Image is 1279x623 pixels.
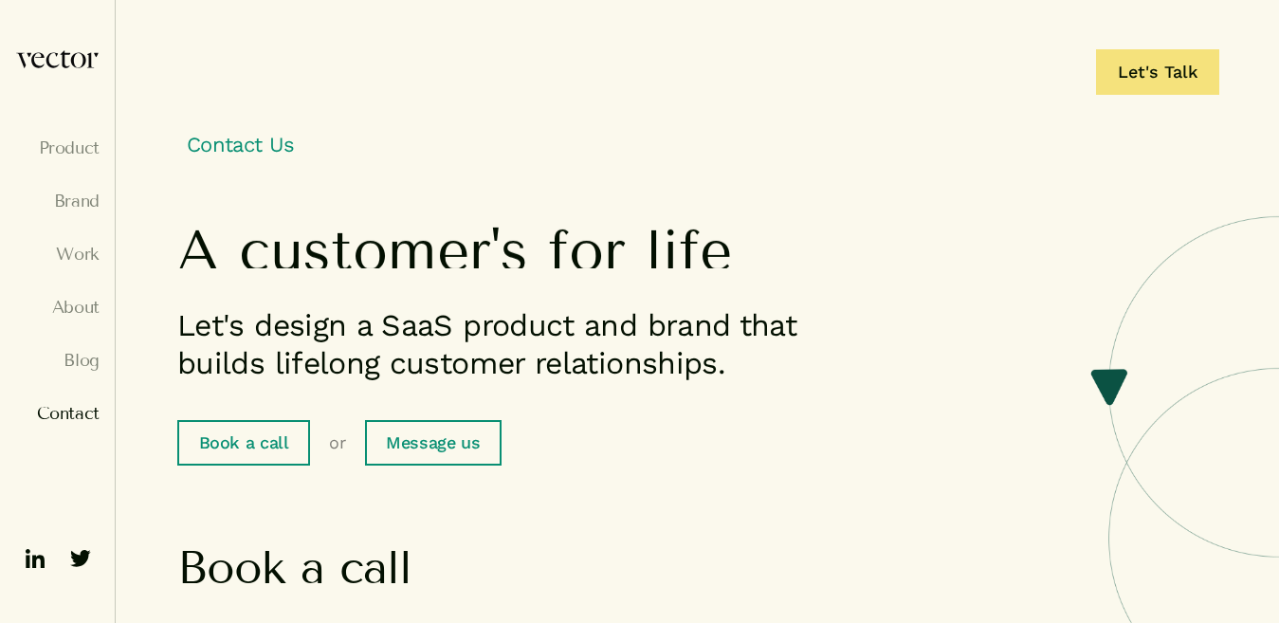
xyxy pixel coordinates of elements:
a: Product [15,138,100,157]
img: ico-linkedin [20,543,50,574]
h2: Book a call [177,541,1217,595]
span: life [646,225,732,277]
a: Book a call [177,420,310,466]
span: or [329,431,345,454]
a: Brand [15,192,100,211]
h1: Contact Us [177,121,1217,178]
a: Contact [15,404,100,423]
span: for [548,225,626,277]
span: A [177,225,219,277]
img: ico-twitter-fill [65,543,96,574]
a: About [15,298,100,317]
span: customer's [239,225,528,277]
a: Work [15,245,100,264]
a: Blog [15,351,100,370]
a: Message us [365,420,502,466]
p: Let's design a SaaS product and brand that builds lifelong customer relationships. [177,306,822,382]
a: Let's Talk [1096,49,1219,95]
